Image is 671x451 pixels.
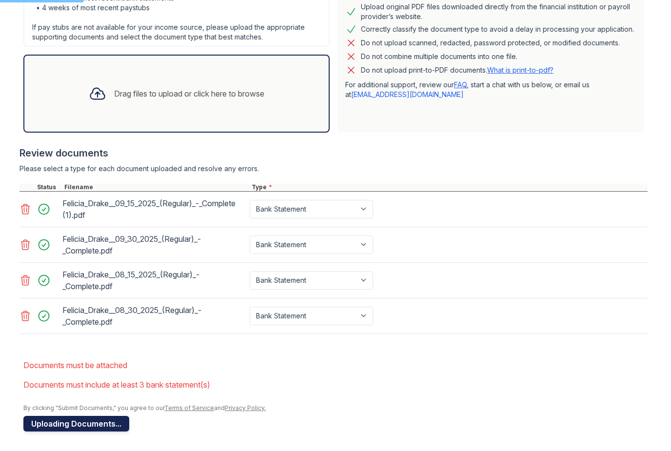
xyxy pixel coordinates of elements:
div: Felicia_Drake__09_30_2025_(Regular)_-_Complete.pdf [62,231,246,258]
div: Filename [62,183,250,191]
div: Please select a type for each document uploaded and resolve any errors. [20,164,648,174]
div: Do not upload scanned, redacted, password protected, or modified documents. [361,37,620,49]
div: Status [35,183,62,191]
div: Upload original PDF files downloaded directly from the financial institution or payroll provider’... [361,2,636,21]
div: Type [250,183,648,191]
a: Privacy Policy. [225,404,266,412]
div: Felicia_Drake__09_15_2025_(Regular)_-_Complete (1).pdf [62,196,246,223]
button: Uploading Documents... [23,416,129,431]
div: Correctly classify the document type to avoid a delay in processing your application. [361,23,634,35]
div: Felicia_Drake__08_15_2025_(Regular)_-_Complete.pdf [62,267,246,294]
p: Do not upload print-to-PDF documents. [361,65,553,75]
a: [EMAIL_ADDRESS][DOMAIN_NAME] [351,90,464,98]
li: Documents must include at least 3 bank statement(s) [23,375,648,394]
div: Felicia_Drake__08_30_2025_(Regular)_-_Complete.pdf [62,302,246,330]
div: By clicking "Submit Documents," you agree to our and [23,404,648,412]
p: For additional support, review our , start a chat with us below, or email us at [345,80,636,99]
li: Documents must be attached [23,355,648,375]
div: Review documents [20,146,648,160]
a: FAQ [454,80,467,89]
a: What is print-to-pdf? [487,66,553,74]
div: Drag files to upload or click here to browse [114,88,264,99]
a: Terms of Service [164,404,214,412]
div: Do not combine multiple documents into one file. [361,51,517,62]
